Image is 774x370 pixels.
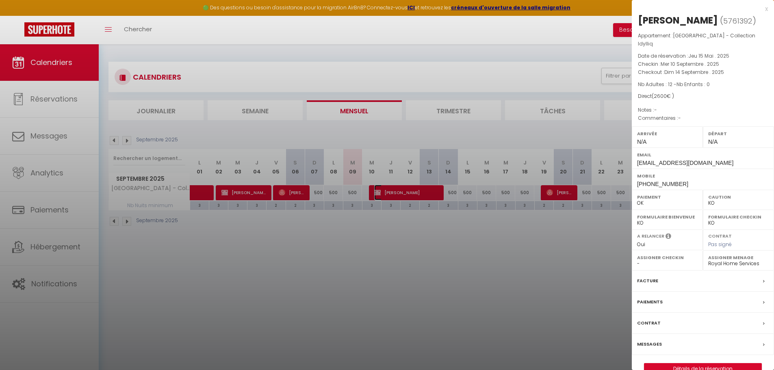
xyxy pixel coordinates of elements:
[637,319,661,327] label: Contrat
[7,3,31,28] button: Ouvrir le widget de chat LiveChat
[638,52,768,60] p: Date de réservation :
[708,213,769,221] label: Formulaire Checkin
[654,106,657,113] span: -
[637,277,658,285] label: Facture
[664,69,724,76] span: Dim 14 Septembre . 2025
[638,81,710,88] span: Nb Adultes : 12 -
[678,115,681,121] span: -
[637,253,698,262] label: Assigner Checkin
[637,193,698,201] label: Paiement
[708,233,732,238] label: Contrat
[708,138,718,145] span: N/A
[637,172,769,180] label: Mobile
[723,16,752,26] span: 5761392
[632,4,768,14] div: x
[637,340,662,348] label: Messages
[637,233,664,240] label: A relancer
[676,81,710,88] span: Nb Enfants : 0
[666,233,671,242] i: Sélectionner OUI si vous souhaiter envoyer les séquences de messages post-checkout
[720,15,756,26] span: ( )
[637,138,646,145] span: N/A
[661,61,719,67] span: Mer 10 Septembre . 2025
[638,32,755,47] span: [GEOGRAPHIC_DATA] - Collection Idylliq
[638,106,768,114] p: Notes :
[708,130,769,138] label: Départ
[637,213,698,221] label: Formulaire Bienvenue
[654,93,667,100] span: 2600
[688,52,729,59] span: Jeu 15 Mai . 2025
[637,151,769,159] label: Email
[708,193,769,201] label: Caution
[637,130,698,138] label: Arrivée
[637,181,688,187] span: [PHONE_NUMBER]
[652,93,674,100] span: ( € )
[708,241,732,248] span: Pas signé
[637,298,663,306] label: Paiements
[708,253,769,262] label: Assigner Menage
[638,68,768,76] p: Checkout :
[638,14,718,27] div: [PERSON_NAME]
[638,32,768,48] p: Appartement :
[638,93,768,100] div: Direct
[637,160,733,166] span: [EMAIL_ADDRESS][DOMAIN_NAME]
[638,114,768,122] p: Commentaires :
[638,60,768,68] p: Checkin :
